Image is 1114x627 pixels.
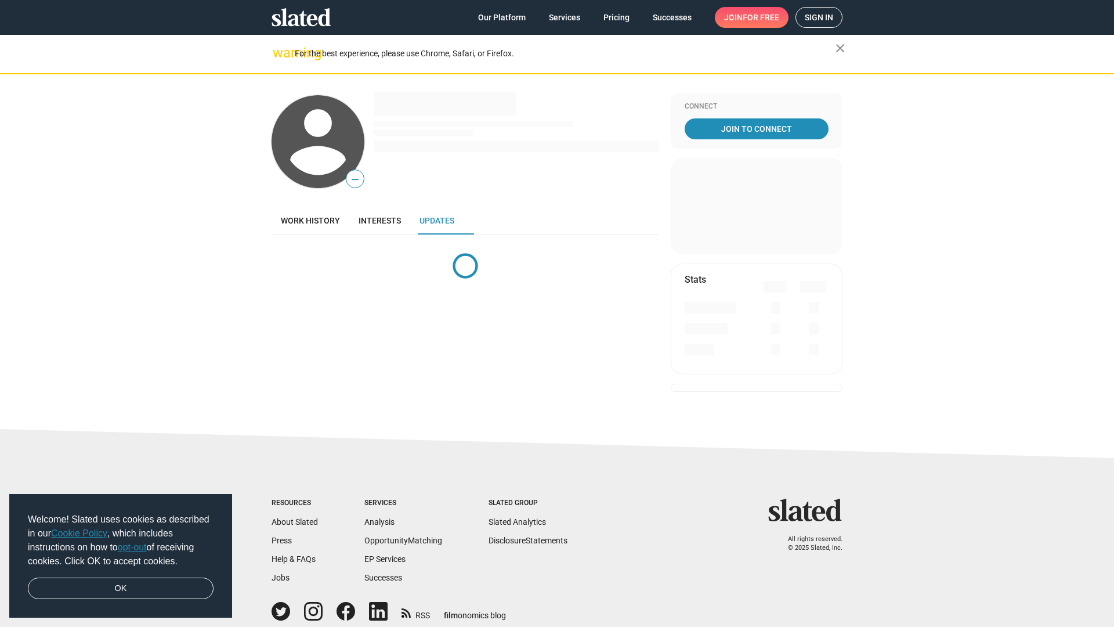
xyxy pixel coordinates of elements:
span: Join [724,7,779,28]
a: Press [272,536,292,545]
div: Services [364,499,442,508]
span: Welcome! Slated uses cookies as described in our , which includes instructions on how to of recei... [28,513,214,568]
span: Sign in [805,8,833,27]
a: RSS [402,603,430,621]
span: Successes [653,7,692,28]
a: Services [540,7,589,28]
mat-card-title: Stats [685,273,706,286]
a: OpportunityMatching [364,536,442,545]
a: Updates [410,207,464,235]
span: Join To Connect [687,118,826,139]
span: Work history [281,216,340,225]
a: Successes [364,573,402,582]
span: — [346,172,364,187]
mat-icon: close [833,41,847,55]
span: for free [743,7,779,28]
a: Interests [349,207,410,235]
span: Interests [359,216,401,225]
div: Resources [272,499,318,508]
span: film [444,611,458,620]
div: Slated Group [489,499,567,508]
a: dismiss cookie message [28,578,214,600]
a: Pricing [594,7,639,28]
a: Join To Connect [685,118,829,139]
div: Connect [685,102,829,111]
div: For the best experience, please use Chrome, Safari, or Firefox. [295,46,835,62]
a: Analysis [364,517,395,527]
a: Cookie Policy [51,528,107,538]
p: All rights reserved. © 2025 Slated, Inc. [776,535,842,552]
div: cookieconsent [9,494,232,618]
a: Work history [272,207,349,235]
a: Sign in [795,7,842,28]
span: Updates [419,216,454,225]
a: Our Platform [469,7,535,28]
a: filmonomics blog [444,601,506,621]
a: EP Services [364,554,406,564]
a: DisclosureStatements [489,536,567,545]
a: Joinfor free [715,7,789,28]
a: opt-out [118,542,147,552]
a: Successes [643,7,701,28]
mat-icon: warning [273,46,287,60]
span: Pricing [603,7,630,28]
a: Help & FAQs [272,554,316,564]
a: About Slated [272,517,318,527]
span: Services [549,7,580,28]
a: Slated Analytics [489,517,546,527]
a: Jobs [272,573,290,582]
span: Our Platform [478,7,526,28]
